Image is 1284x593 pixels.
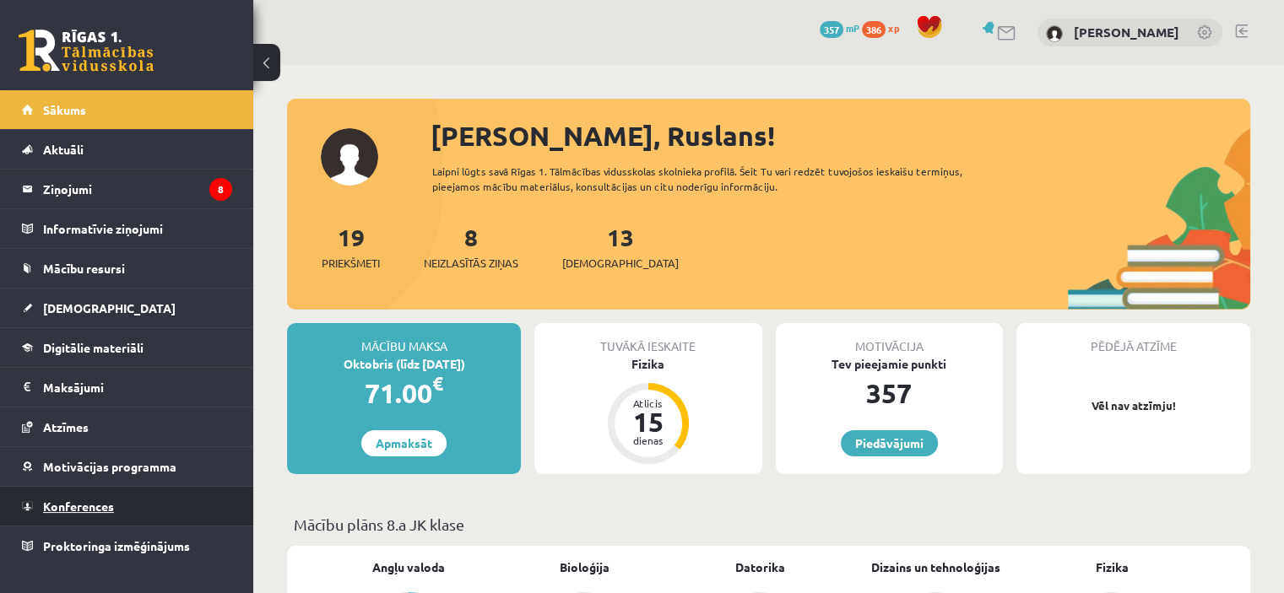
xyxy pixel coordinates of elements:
div: dienas [623,435,674,445]
a: Sākums [22,90,232,129]
a: 357 mP [820,21,859,35]
a: Fizika Atlicis 15 dienas [534,355,761,466]
legend: Informatīvie ziņojumi [43,209,232,248]
a: Mācību resursi [22,249,232,288]
span: Digitālie materiāli [43,340,144,355]
span: Aktuāli [43,142,84,157]
div: Pēdējā atzīme [1016,323,1250,355]
a: Motivācijas programma [22,447,232,486]
a: Atzīmes [22,407,232,446]
div: Atlicis [623,398,674,408]
span: Proktoringa izmēģinājums [43,538,190,553]
legend: Maksājumi [43,368,232,407]
a: Angļu valoda [372,558,445,576]
a: Ziņojumi8 [22,170,232,208]
span: Motivācijas programma [43,459,176,474]
p: Mācību plāns 8.a JK klase [294,513,1243,536]
span: Neizlasītās ziņas [424,255,518,272]
span: [DEMOGRAPHIC_DATA] [562,255,679,272]
a: 13[DEMOGRAPHIC_DATA] [562,222,679,272]
div: 71.00 [287,373,521,413]
legend: Ziņojumi [43,170,232,208]
span: Mācību resursi [43,261,125,276]
div: Tev pieejamie punkti [776,355,1003,373]
a: Digitālie materiāli [22,328,232,367]
img: Ruslans Ignatovs [1046,25,1063,42]
div: Motivācija [776,323,1003,355]
p: Vēl nav atzīmju! [1025,397,1242,414]
a: Piedāvājumi [841,430,938,456]
div: Oktobris (līdz [DATE]) [287,355,521,373]
a: Maksājumi [22,368,232,407]
a: Datorika [735,558,785,576]
span: Priekšmeti [322,255,380,272]
a: Apmaksāt [361,430,447,456]
div: Mācību maksa [287,323,521,355]
i: 8 [209,178,232,201]
a: 19Priekšmeti [322,222,380,272]
a: Aktuāli [22,130,232,169]
a: Bioloģija [560,558,609,576]
span: Atzīmes [43,419,89,434]
a: 8Neizlasītās ziņas [424,222,518,272]
span: 386 [862,21,886,38]
a: 386 xp [862,21,907,35]
span: Sākums [43,102,86,117]
a: Fizika [1095,558,1128,576]
a: [PERSON_NAME] [1074,24,1179,40]
span: mP [846,21,859,35]
span: [DEMOGRAPHIC_DATA] [43,300,176,315]
a: Proktoringa izmēģinājums [22,526,232,565]
a: Rīgas 1. Tālmācības vidusskola [19,30,154,72]
div: Tuvākā ieskaite [534,323,761,355]
a: [DEMOGRAPHIC_DATA] [22,288,232,327]
div: Laipni lūgts savā Rīgas 1. Tālmācības vidusskolas skolnieka profilā. Šeit Tu vari redzēt tuvojošo... [432,164,1010,194]
span: 357 [820,21,843,38]
div: 15 [623,408,674,435]
div: 357 [776,373,1003,413]
a: Informatīvie ziņojumi [22,209,232,248]
span: xp [888,21,899,35]
div: Fizika [534,355,761,373]
span: Konferences [43,499,114,514]
a: Konferences [22,487,232,526]
div: [PERSON_NAME], Ruslans! [431,116,1250,156]
a: Dizains un tehnoloģijas [871,558,1000,576]
span: € [432,371,443,396]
